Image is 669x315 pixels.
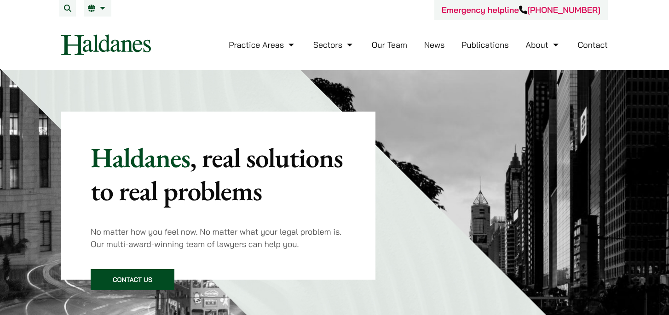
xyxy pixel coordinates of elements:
[442,5,600,15] a: Emergency helpline[PHONE_NUMBER]
[91,140,343,208] mark: , real solutions to real problems
[91,225,346,250] p: No matter how you feel now. No matter what your legal problem is. Our multi-award-winning team of...
[91,269,174,290] a: Contact Us
[424,39,445,50] a: News
[525,39,560,50] a: About
[577,39,608,50] a: Contact
[91,141,346,207] p: Haldanes
[461,39,509,50] a: Publications
[88,5,108,12] a: EN
[61,34,151,55] img: Logo of Haldanes
[229,39,296,50] a: Practice Areas
[313,39,355,50] a: Sectors
[372,39,407,50] a: Our Team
